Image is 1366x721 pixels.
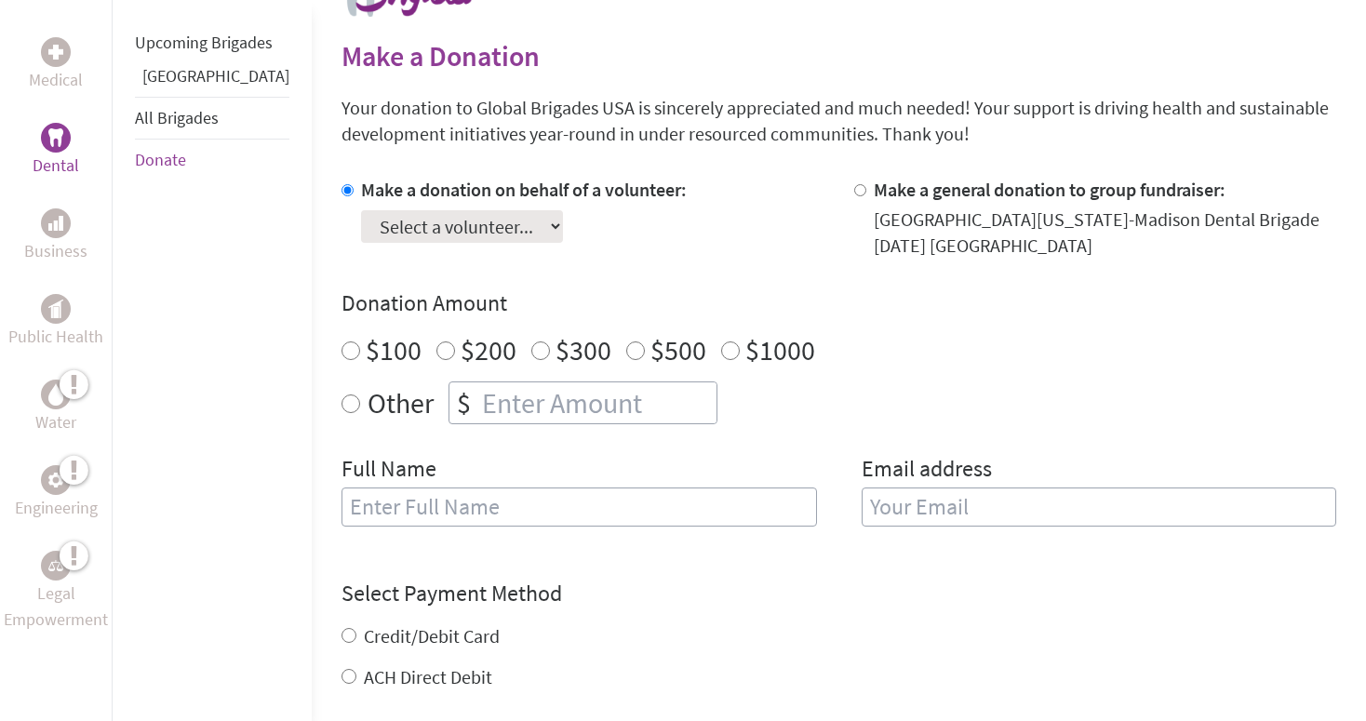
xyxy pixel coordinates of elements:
a: MedicalMedical [29,37,83,93]
a: Donate [135,149,186,170]
div: [GEOGRAPHIC_DATA][US_STATE]-Madison Dental Brigade [DATE] [GEOGRAPHIC_DATA] [874,207,1337,259]
li: All Brigades [135,97,289,140]
input: Enter Amount [478,382,716,423]
img: Water [48,383,63,405]
label: Make a donation on behalf of a volunteer: [361,178,687,201]
h4: Select Payment Method [341,579,1336,608]
img: Dental [48,128,63,146]
div: Legal Empowerment [41,551,71,581]
div: $ [449,382,478,423]
a: BusinessBusiness [24,208,87,264]
li: Guatemala [135,63,289,97]
label: Other [368,381,434,424]
img: Public Health [48,300,63,318]
a: EngineeringEngineering [15,465,98,521]
p: Legal Empowerment [4,581,108,633]
label: $100 [366,332,422,367]
a: WaterWater [35,380,76,435]
label: $1000 [745,332,815,367]
img: Engineering [48,473,63,487]
p: Your donation to Global Brigades USA is sincerely appreciated and much needed! Your support is dr... [341,95,1336,147]
p: Business [24,238,87,264]
h4: Donation Amount [341,288,1336,318]
a: Upcoming Brigades [135,32,273,53]
a: Legal EmpowermentLegal Empowerment [4,551,108,633]
div: Water [41,380,71,409]
div: Dental [41,123,71,153]
p: Water [35,409,76,435]
img: Business [48,216,63,231]
h2: Make a Donation [341,39,1336,73]
p: Medical [29,67,83,93]
label: Email address [862,454,992,487]
label: Credit/Debit Card [364,624,500,648]
a: All Brigades [135,107,219,128]
input: Enter Full Name [341,487,817,527]
li: Upcoming Brigades [135,22,289,63]
input: Your Email [862,487,1337,527]
div: Medical [41,37,71,67]
label: $300 [556,332,611,367]
label: Make a general donation to group fundraiser: [874,178,1225,201]
label: Full Name [341,454,436,487]
div: Engineering [41,465,71,495]
a: [GEOGRAPHIC_DATA] [142,65,289,87]
a: Public HealthPublic Health [8,294,103,350]
img: Legal Empowerment [48,560,63,571]
img: Medical [48,45,63,60]
p: Engineering [15,495,98,521]
p: Public Health [8,324,103,350]
label: ACH Direct Debit [364,665,492,688]
div: Business [41,208,71,238]
div: Public Health [41,294,71,324]
label: $200 [461,332,516,367]
a: DentalDental [33,123,79,179]
li: Donate [135,140,289,180]
label: $500 [650,332,706,367]
p: Dental [33,153,79,179]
